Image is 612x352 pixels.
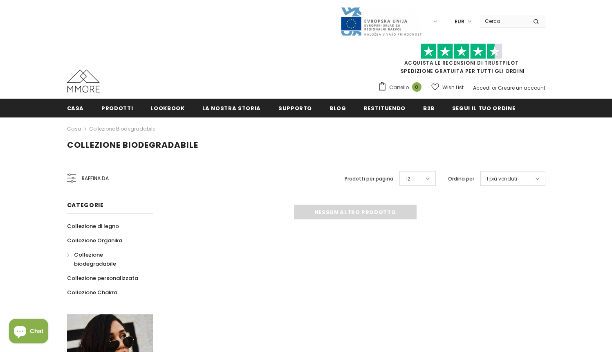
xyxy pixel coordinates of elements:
[67,289,117,296] span: Collezione Chakra
[487,175,517,183] span: I più venduti
[452,104,515,112] span: Segui il tuo ordine
[67,233,122,248] a: Collezione Organika
[278,104,312,112] span: supporto
[423,104,435,112] span: B2B
[67,201,104,209] span: Categorie
[67,219,119,233] a: Collezione di legno
[67,274,138,282] span: Collezione personalizzata
[364,99,406,117] a: Restituendo
[67,285,117,300] a: Collezione Chakra
[389,83,409,92] span: Carrello
[150,104,184,112] span: Lookbook
[74,251,116,268] span: Collezione biodegradabile
[67,222,119,230] span: Collezione di legno
[412,82,421,92] span: 0
[67,124,81,134] a: Casa
[448,175,474,183] label: Ordina per
[498,84,545,91] a: Creare un account
[202,104,261,112] span: La nostra storia
[378,47,545,74] span: SPEDIZIONE GRATUITA PER TUTTI GLI ORDINI
[378,81,426,94] a: Carrello 0
[67,70,100,93] img: Casi MMORE
[423,99,435,117] a: B2B
[101,99,133,117] a: Prodotti
[101,104,133,112] span: Prodotti
[67,139,198,151] span: Collezione biodegradabile
[442,83,464,92] span: Wish List
[480,15,527,27] input: Search Site
[202,99,261,117] a: La nostra storia
[431,80,464,95] a: Wish List
[455,18,464,26] span: EUR
[150,99,184,117] a: Lookbook
[67,99,84,117] a: Casa
[406,175,410,183] span: 12
[278,99,312,117] a: supporto
[67,237,122,244] span: Collezione Organika
[404,59,519,66] a: Acquista le recensioni di TrustPilot
[67,271,138,285] a: Collezione personalizzata
[492,84,497,91] span: or
[67,248,144,271] a: Collezione biodegradabile
[82,174,109,183] span: Raffina da
[89,125,155,132] a: Collezione biodegradabile
[340,7,422,36] img: Javni Razpis
[67,104,84,112] span: Casa
[7,319,51,345] inbox-online-store-chat: Shopify online store chat
[421,43,502,59] img: Fidati di Pilot Stars
[345,175,393,183] label: Prodotti per pagina
[340,18,422,25] a: Javni Razpis
[364,104,406,112] span: Restituendo
[452,99,515,117] a: Segui il tuo ordine
[330,99,346,117] a: Blog
[473,84,491,91] a: Accedi
[330,104,346,112] span: Blog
